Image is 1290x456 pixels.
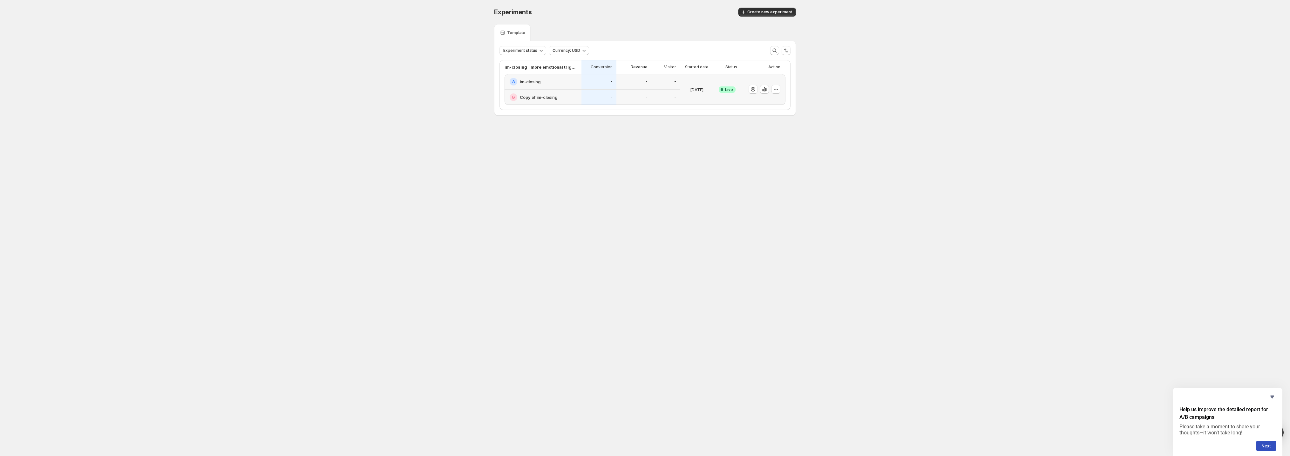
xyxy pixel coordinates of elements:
[512,79,515,84] h2: A
[549,46,589,55] button: Currency: USD
[1179,393,1276,451] div: Help us improve the detailed report for A/B campaigns
[768,65,780,70] p: Action
[505,64,578,70] p: im-closing | more emotional triggering variant
[611,79,613,84] p: -
[611,95,613,100] p: -
[503,48,537,53] span: Experiment status
[553,48,580,53] span: Currency: USD
[782,46,791,55] button: Sort the results
[520,94,557,100] h2: Copy of im-closing
[674,79,676,84] p: -
[1179,424,1276,436] p: Please take a moment to share your thoughts—it won’t take long!
[494,8,532,16] span: Experiments
[664,65,676,70] p: Visitor
[725,65,737,70] p: Status
[685,65,709,70] p: Started date
[674,95,676,100] p: -
[646,79,648,84] p: -
[499,46,546,55] button: Experiment status
[725,87,733,92] span: Live
[512,95,515,100] h2: B
[690,86,703,93] p: [DATE]
[520,78,540,85] h2: im-closing
[1268,393,1276,401] button: Hide survey
[1179,406,1276,421] h2: Help us improve the detailed report for A/B campaigns
[738,8,796,17] button: Create new experiment
[1256,441,1276,451] button: Next question
[631,65,648,70] p: Revenue
[507,30,525,35] p: Template
[747,10,792,15] span: Create new experiment
[646,95,648,100] p: -
[591,65,613,70] p: Conversion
